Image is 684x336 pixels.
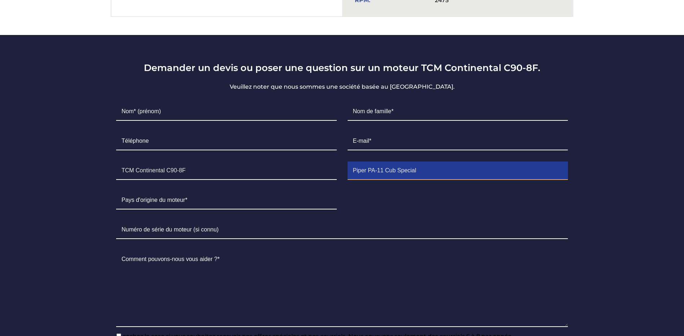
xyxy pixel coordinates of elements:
[111,83,573,91] p: Veuillez noter que nous sommes une société basée au [GEOGRAPHIC_DATA].
[111,62,573,73] h3: Demander un devis ou poser une question sur un moteur TCM Continental C90-8F.
[348,162,568,180] input: Avions
[348,132,568,150] input: E-mail*
[348,103,568,121] input: Nom de famille*
[116,103,337,121] input: Nom* (prénom)
[116,132,337,150] input: Téléphone
[116,221,568,239] input: Numéro de série du moteur (si connu)
[116,191,337,209] input: Pays d'origine du moteur*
